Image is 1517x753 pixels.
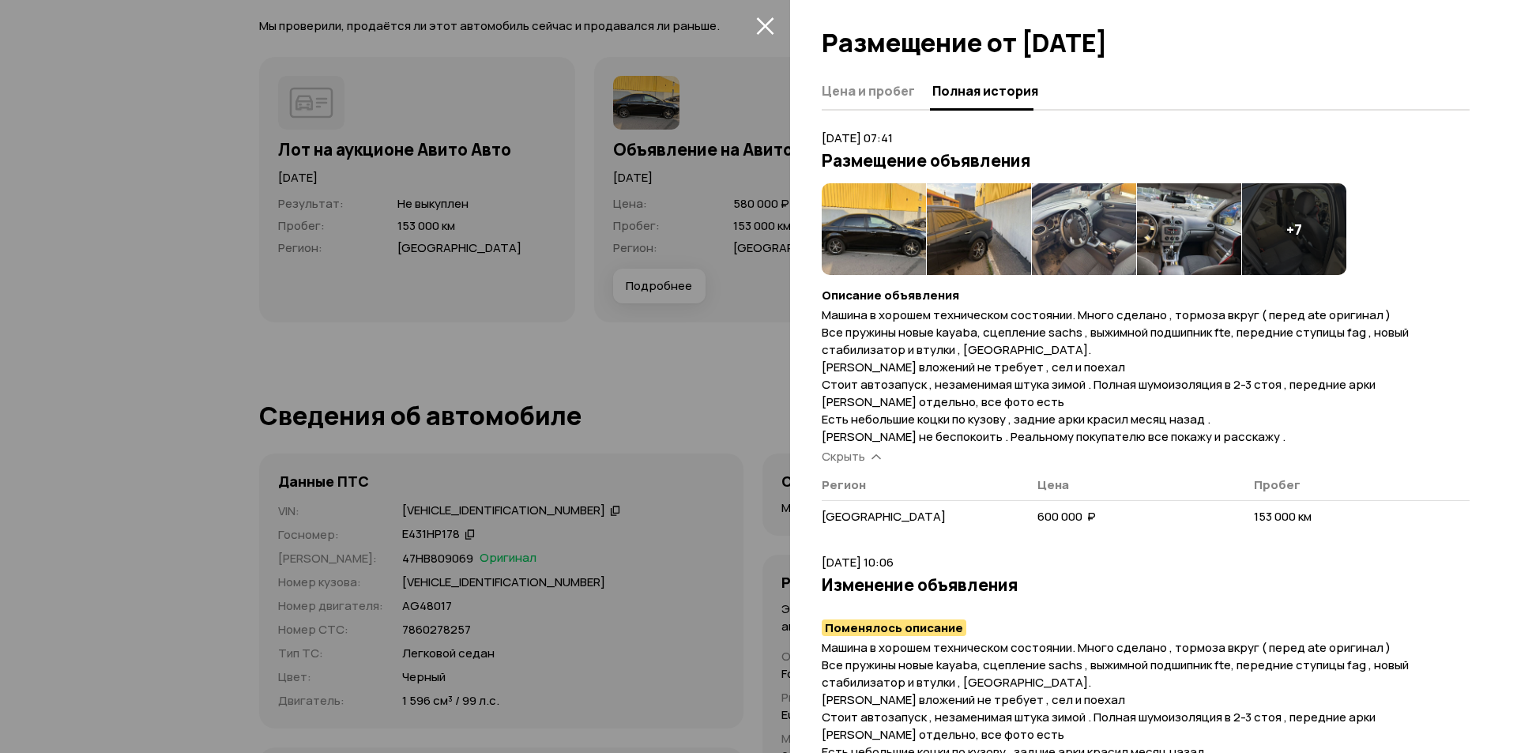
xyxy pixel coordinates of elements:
[1032,183,1136,275] img: 1.KUoepraMc4-qhY1hr-18MmfTheGaMLDCmmTkl501tZWcNLCYkWHhwJw1s5eYYOKQm2S-kKg.GCb498Rlc9R_cWVRqH2lYBy...
[822,150,1470,171] h3: Размещение объявления
[822,83,915,99] span: Цена и пробег
[1037,476,1069,493] span: Цена
[822,183,926,275] img: 1.U78cp7aMCXqohPeUrZgfiGfS_xTJZcs1nGXMbZxgyTWeYphtkzfOZp4xzjadM581mzzMMao.nB0x1tM5yCqhLqnLUvrGQ1K...
[822,448,865,465] span: Скрыть
[822,554,1470,571] p: [DATE] 10:06
[932,83,1038,99] span: Полная история
[822,574,1470,595] h3: Изменение объявления
[822,130,1470,147] p: [DATE] 07:41
[822,288,1470,303] h4: Описание объявления
[1254,508,1312,525] span: 153 000 км
[752,13,777,38] button: закрыть
[822,619,966,636] mark: Поменялось описание
[927,183,1031,275] img: 1.dWqoUbaML68cctFBGSJVVtMk2cEqkOyze8Di4nyQ7LAqxb_lJsHpsHvHubQsxeu2L8q95x4.mnBeWgzsNTlvOCuQHaB-q4k...
[822,307,1409,445] span: Машина в хорошем техническом состоянии. Много сделано , тормоза вкруг ( перед ate оригинал ) Все ...
[1037,508,1096,525] span: 600 000 ₽
[1254,476,1301,493] span: Пробег
[822,448,881,465] a: Скрыть
[822,508,946,525] span: [GEOGRAPHIC_DATA]
[822,476,866,493] span: Регион
[1137,183,1241,275] img: 1.uP-_7raM4joLzRzUDoez9MSbFFQ4LiUnPihwJ21_InI9fiElaCgjLG8rJnc6eCEhan8vIQk.a4h66jX3mOmizq7gM03vWcP...
[1286,220,1302,238] h4: + 7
